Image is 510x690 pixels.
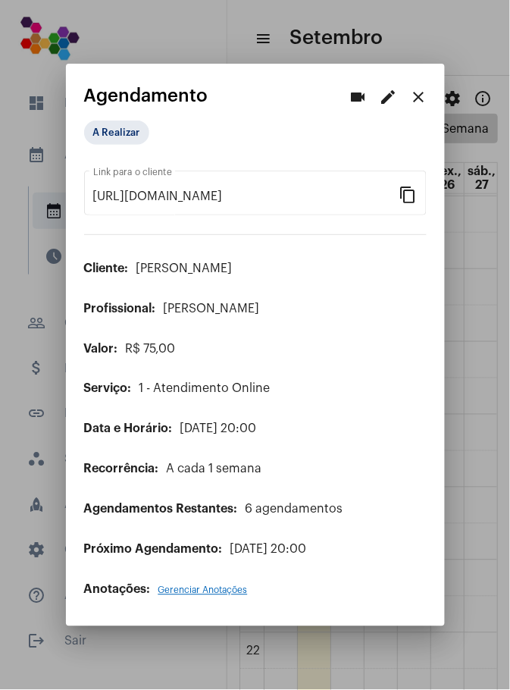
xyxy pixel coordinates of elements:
[230,544,307,556] span: [DATE] 20:00
[399,185,418,203] mat-icon: content_copy
[84,86,208,105] span: Agendamento
[93,190,399,203] input: Link
[84,463,159,475] span: Recorrência:
[84,503,238,516] span: Agendamentos Restantes:
[136,262,233,274] span: [PERSON_NAME]
[126,343,176,355] span: R$ 75,00
[380,88,398,106] mat-icon: edit
[139,383,271,395] span: 1 - Atendimento Online
[84,343,118,355] span: Valor:
[167,463,262,475] span: A cada 1 semana
[84,584,151,596] span: Anotações:
[84,262,129,274] span: Cliente:
[84,544,223,556] span: Próximo Agendamento:
[158,586,248,595] span: Gerenciar Anotações
[84,423,173,435] span: Data e Horário:
[84,121,149,145] mat-chip: A Realizar
[180,423,257,435] span: [DATE] 20:00
[349,88,368,106] mat-icon: videocam
[164,303,260,315] span: [PERSON_NAME]
[84,383,132,395] span: Serviço:
[84,303,156,315] span: Profissional:
[246,503,343,516] span: 6 agendamentos
[410,88,428,106] mat-icon: close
